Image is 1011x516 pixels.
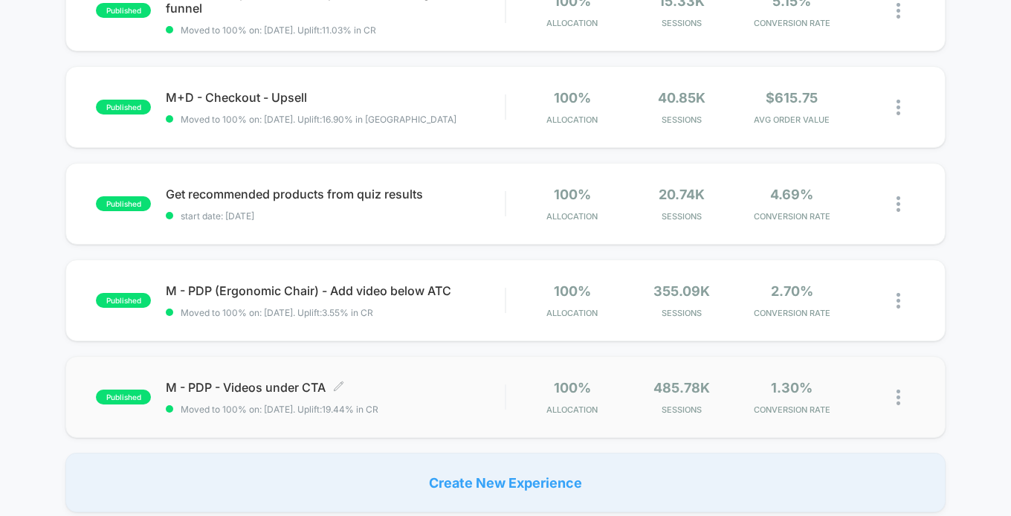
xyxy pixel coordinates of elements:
[631,115,734,125] span: Sessions
[96,100,151,115] span: published
[166,380,505,395] span: M - PDP - Videos under CTA
[897,390,900,405] img: close
[166,187,505,201] span: Get recommended products from quiz results
[771,380,813,396] span: 1.30%
[554,187,591,202] span: 100%
[740,18,843,28] span: CONVERSION RATE
[897,3,900,19] img: close
[181,114,456,125] span: Moved to 100% on: [DATE] . Uplift: 16.90% in [GEOGRAPHIC_DATA]
[740,211,843,222] span: CONVERSION RATE
[166,90,505,105] span: M+D - Checkout - Upsell
[96,196,151,211] span: published
[554,283,591,299] span: 100%
[631,18,734,28] span: Sessions
[770,187,813,202] span: 4.69%
[631,404,734,415] span: Sessions
[546,308,598,318] span: Allocation
[96,293,151,308] span: published
[897,100,900,115] img: close
[546,115,598,125] span: Allocation
[96,390,151,404] span: published
[653,283,710,299] span: 355.09k
[181,307,373,318] span: Moved to 100% on: [DATE] . Uplift: 3.55% in CR
[771,283,813,299] span: 2.70%
[181,25,376,36] span: Moved to 100% on: [DATE] . Uplift: 11.03% in CR
[546,404,598,415] span: Allocation
[166,283,505,298] span: M - PDP (Ergonomic Chair) - Add video below ATC
[631,211,734,222] span: Sessions
[554,380,591,396] span: 100%
[897,293,900,309] img: close
[554,90,591,106] span: 100%
[96,3,151,18] span: published
[631,308,734,318] span: Sessions
[897,196,900,212] img: close
[740,404,843,415] span: CONVERSION RATE
[546,211,598,222] span: Allocation
[653,380,710,396] span: 485.78k
[659,187,705,202] span: 20.74k
[65,453,945,512] div: Create New Experience
[181,404,378,415] span: Moved to 100% on: [DATE] . Uplift: 19.44% in CR
[166,210,505,222] span: start date: [DATE]
[740,308,843,318] span: CONVERSION RATE
[546,18,598,28] span: Allocation
[658,90,705,106] span: 40.85k
[766,90,818,106] span: $615.75
[740,115,843,125] span: AVG ORDER VALUE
